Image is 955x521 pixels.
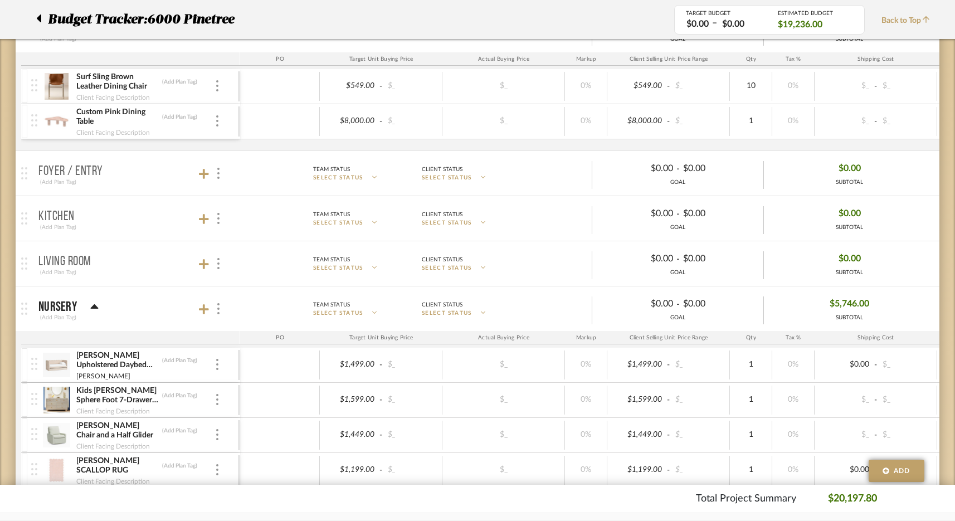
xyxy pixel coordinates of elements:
mat-expansion-panel-header: Nursery(Add Plan Tag)Team StatusSELECT STATUSClient StatusSELECT STATUS$0.00-$0.00GOAL$5,746.00SU... [16,286,939,331]
div: Shipping Cost [815,52,937,66]
img: 3dots-v.svg [217,213,220,224]
div: (Add Plan Tag) [162,113,198,121]
div: $_ [818,113,873,129]
div: $1,199.00 [611,462,665,478]
div: 0% [568,427,603,443]
img: grip.svg [21,212,27,225]
div: Target Unit Buying Price [320,331,442,344]
div: 0% [568,462,603,478]
div: Client Status [422,210,462,220]
div: $8,000.00 [323,113,378,129]
span: - [873,395,879,406]
span: $19,236.00 [778,18,822,31]
div: [PERSON_NAME] SCALLOP RUG [76,456,159,476]
div: 1 [733,462,768,478]
img: vertical-grip.svg [31,393,37,405]
div: $_ [473,392,534,408]
div: $1,599.00 [611,392,665,408]
span: - [873,430,879,441]
div: 0% [568,78,603,94]
span: SELECT STATUS [313,264,363,272]
div: $1,499.00 [611,357,665,373]
img: 8c411cf2-450e-4e7a-ac46-adff159737be_50x50.jpg [43,457,70,484]
div: Tax % [772,331,815,344]
div: (Add Plan Tag) [38,267,78,277]
div: [PERSON_NAME] [76,371,131,382]
div: GOAL [592,269,763,277]
div: $_ [818,392,873,408]
div: $_ [384,462,439,478]
span: $5,746.00 [830,295,869,313]
img: 3dots-v.svg [216,80,218,91]
div: SUBTOTAL [836,223,863,232]
p: $20,197.80 [828,491,877,507]
span: - [665,430,672,441]
div: $8,000.00 [611,113,665,129]
span: - [873,359,879,371]
div: (Add Plan Tag) [38,222,78,232]
div: 0% [776,427,811,443]
div: Kids [PERSON_NAME] Sphere Foot 7-Drawer Dresser (56") [76,386,159,406]
div: $_ [384,392,439,408]
div: $_ [473,427,534,443]
span: - [665,465,672,476]
div: $0.00 [602,205,676,222]
div: Qty [730,331,772,344]
div: 0% [568,357,603,373]
img: vertical-grip.svg [31,428,37,440]
div: $0.00 [680,160,754,177]
span: - [676,207,680,221]
div: $_ [384,427,439,443]
div: SUBTOTAL [836,269,863,277]
div: $_ [818,78,873,94]
img: 3dots-v.svg [216,464,218,475]
span: - [873,116,879,127]
div: TARGET BUDGET [686,10,761,17]
div: $1,449.00 [323,427,378,443]
div: Client Facing Description [76,476,150,487]
div: (Add Plan Tag) [162,78,198,86]
img: 3dots-v.svg [216,429,218,440]
div: Team Status [313,210,350,220]
div: SUBTOTAL [830,314,869,322]
div: $0.00 [680,205,754,222]
div: $549.00 [323,78,378,94]
span: - [676,252,680,266]
img: 6ddcef43-04ed-4b55-b518-b8279f742b4d_50x50.jpg [43,387,70,413]
div: ESTIMATED BUDGET [778,10,853,17]
div: $1,599.00 [323,392,378,408]
div: $_ [879,392,934,408]
div: Actual Buying Price [442,52,565,66]
img: 9f9548b8-5980-4331-9095-8ab492511b07_50x50.jpg [43,352,70,378]
div: Nursery(Add Plan Tag)Team StatusSELECT STATUSClient StatusSELECT STATUS$0.00-$0.00GOAL$5,746.00SU... [21,331,939,499]
div: Team Status [313,300,350,310]
span: $0.00 [839,160,861,177]
div: $1,449.00 [611,427,665,443]
div: $_ [672,462,727,478]
img: 3dots-v.svg [216,115,218,126]
div: $_ [879,427,934,443]
mat-expansion-panel-header: Foyer / Entry(Add Plan Tag)Team StatusSELECT STATUSClient StatusSELECT STATUS$0.00-$0.00GOAL$0.00... [16,151,939,196]
img: 3dots-v.svg [217,258,220,269]
div: Surf Sling Brown Leather Dining Chair [76,72,159,92]
img: 8232a67c-9f35-4d6c-994d-fbbecad3f873_50x50.jpg [43,422,70,449]
div: (Add Plan Tag) [38,313,78,323]
div: $0.00 [602,160,676,177]
div: (Add Plan Tag) [38,177,78,187]
div: $_ [879,357,934,373]
div: Team Status [313,164,350,174]
div: Client Facing Description [76,406,150,417]
span: SELECT STATUS [422,174,472,182]
span: $0.00 [839,250,861,267]
div: (Add Plan Tag) [162,392,198,400]
div: Tax % [772,52,815,66]
div: SUBTOTAL [836,178,863,187]
div: $_ [818,427,873,443]
div: GOAL [592,314,763,322]
div: 1 [733,427,768,443]
div: Markup [565,52,607,66]
div: 0% [776,357,811,373]
span: – [712,17,717,31]
div: 1 [733,113,768,129]
div: $1,499.00 [323,357,378,373]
